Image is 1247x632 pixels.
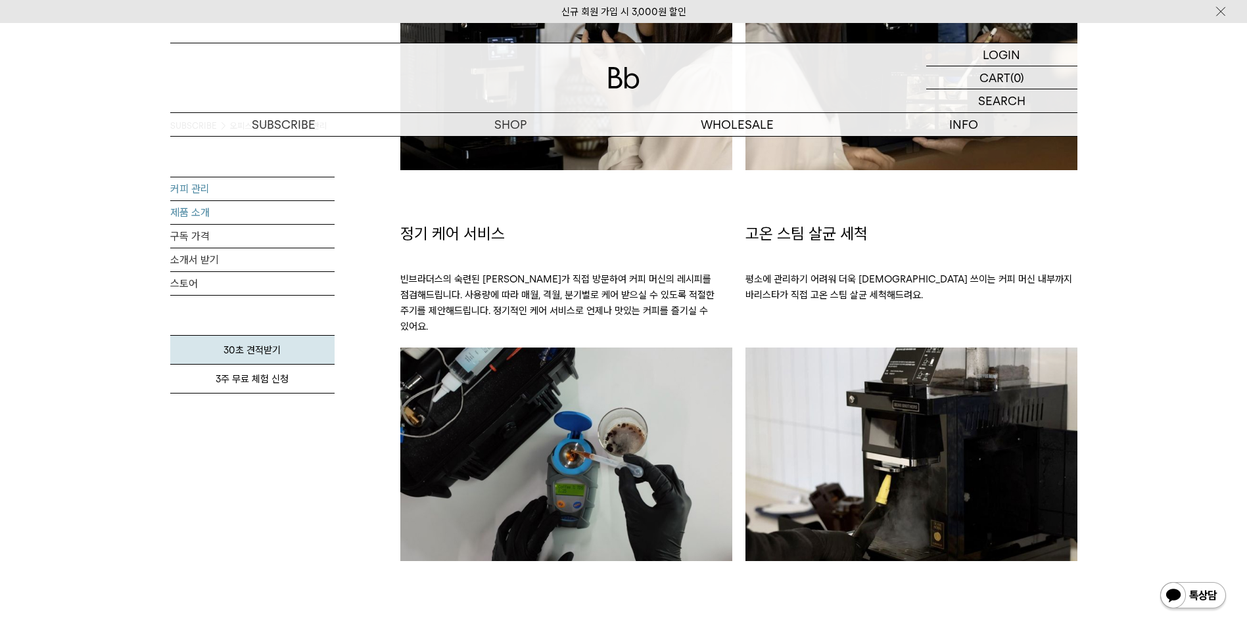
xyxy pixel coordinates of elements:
a: SUBSCRIBE [170,113,397,136]
img: 고온 스팀 살균 세척 [745,348,1077,561]
p: 평소에 관리하기 어려워 더욱 [DEMOGRAPHIC_DATA] 쓰이는 커피 머신 내부까지 바리스타가 직접 고온 스팀 살균 세척해드려요. [745,245,1077,316]
p: WHOLESALE [624,113,851,136]
a: 제품 소개 [170,201,335,224]
p: CART [979,66,1010,89]
p: (0) [1010,66,1024,89]
h3: 정기 케어 서비스 [400,223,732,245]
a: 구독 가격 [170,225,335,248]
img: 로고 [608,67,640,89]
p: INFO [851,113,1077,136]
img: 정기 케어 서비스 [400,348,732,561]
a: 3주 무료 체험 신청 [170,365,335,394]
a: SHOP [397,113,624,136]
img: 카카오톡 채널 1:1 채팅 버튼 [1159,581,1227,612]
a: 소개서 받기 [170,248,335,271]
p: 빈브라더스의 숙련된 [PERSON_NAME]가 직접 방문하여 커피 머신의 레시피를 점검해드립니다. 사용량에 따라 매월, 격월, 분기별로 케어 받으실 수 있도록 적절한 주기를 ... [400,245,732,348]
a: 커피 관리 [170,177,335,200]
a: 신규 회원 가입 시 3,000원 할인 [561,6,686,18]
a: 30초 견적받기 [170,335,335,365]
p: LOGIN [983,43,1020,66]
a: CART (0) [926,66,1077,89]
a: LOGIN [926,43,1077,66]
a: 스토어 [170,272,335,295]
p: SEARCH [978,89,1025,112]
h3: 고온 스팀 살균 세척 [745,223,1077,245]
